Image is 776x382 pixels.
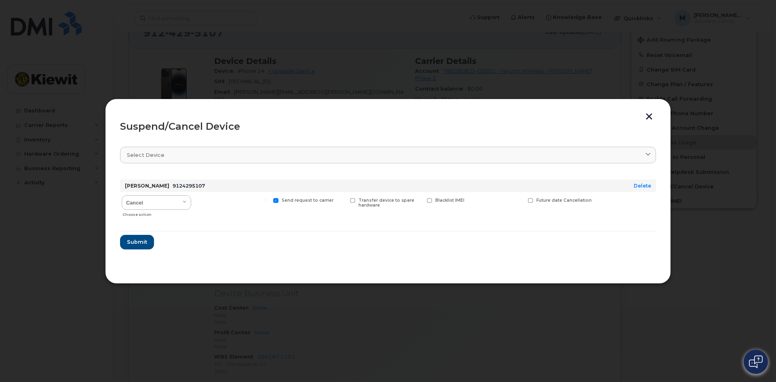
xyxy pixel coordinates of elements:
a: Delete [634,183,651,189]
input: Send request to carrier [264,198,268,202]
span: Submit [127,238,147,246]
div: Suspend/Cancel Device [120,122,656,131]
span: Select device [127,151,164,159]
span: Transfer device to spare hardware [358,198,414,208]
input: Future date Cancellation [518,198,522,202]
div: Choose action [122,208,191,218]
span: 9124295107 [173,183,205,189]
input: Transfer device to spare hardware [340,198,344,202]
span: Send request to carrier [282,198,333,203]
button: Submit [120,235,154,249]
input: Blacklist IMEI [417,198,421,202]
span: Future date Cancellation [536,198,592,203]
a: Select device [120,147,656,163]
img: Open chat [749,355,763,368]
span: Blacklist IMEI [435,198,464,203]
strong: [PERSON_NAME] [125,183,169,189]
